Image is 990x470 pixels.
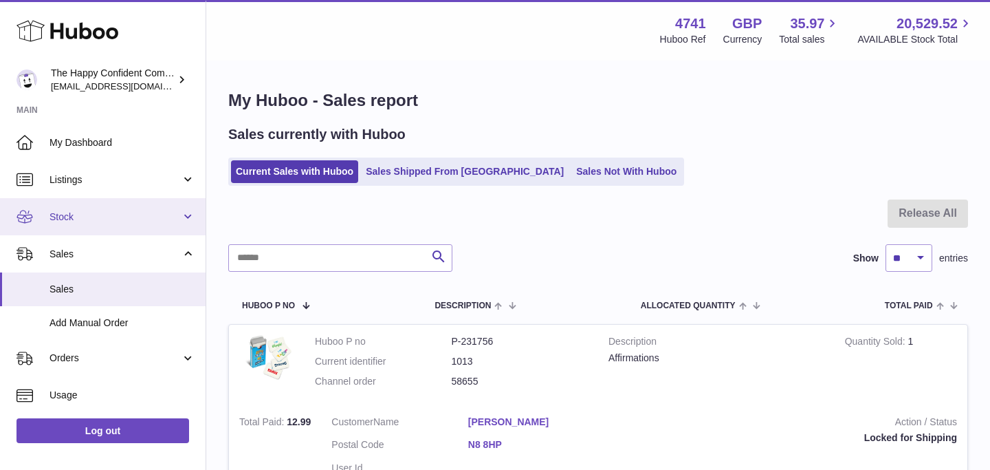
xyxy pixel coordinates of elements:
div: The Happy Confident Company [51,67,175,93]
span: Customer [331,416,373,427]
span: Total sales [779,33,840,46]
span: Add Manual Order [49,317,195,330]
span: 20,529.52 [896,14,958,33]
span: AVAILABLE Stock Total [857,33,973,46]
span: ALLOCATED Quantity [641,301,736,310]
a: 20,529.52 AVAILABLE Stock Total [857,14,973,46]
div: Huboo Ref [660,33,706,46]
dt: Name [331,416,468,432]
strong: 4741 [675,14,706,33]
span: entries [939,252,968,265]
strong: Description [608,335,824,352]
dt: Channel order [315,375,452,388]
div: Locked for Shipping [625,431,957,445]
a: Log out [16,418,189,443]
a: 35.97 Total sales [779,14,840,46]
strong: GBP [732,14,762,33]
td: 1 [835,325,967,405]
a: [PERSON_NAME] [468,416,605,429]
span: Orders [49,352,181,365]
dd: P-231756 [452,335,588,348]
span: 12.99 [287,416,311,427]
span: Total paid [885,301,933,310]
dt: Postal Code [331,438,468,455]
span: 35.97 [790,14,824,33]
div: Affirmations [608,352,824,365]
a: Sales Not With Huboo [571,160,681,183]
span: Sales [49,248,181,261]
dt: Huboo P no [315,335,452,348]
dt: Current identifier [315,355,452,368]
h1: My Huboo - Sales report [228,89,968,111]
span: [EMAIL_ADDRESS][DOMAIN_NAME] [51,81,202,92]
strong: Action / Status [625,416,957,432]
dd: 1013 [452,355,588,368]
label: Show [853,252,879,265]
a: Sales Shipped From [GEOGRAPHIC_DATA] [361,160,569,183]
span: My Dashboard [49,136,195,149]
span: Listings [49,173,181,186]
span: Huboo P no [242,301,295,310]
dd: 58655 [452,375,588,388]
img: contact@happyconfident.com [16,70,37,90]
span: Sales [49,283,195,296]
span: Stock [49,211,181,224]
div: Currency [723,33,762,46]
span: Usage [49,389,195,402]
a: Current Sales with Huboo [231,160,358,183]
img: HCM-Affirmations-CardsBox-copy-e1611337751808.png [239,335,294,383]
strong: Quantity Sold [845,336,908,350]
strong: Total Paid [239,416,287,431]
a: N8 8HP [468,438,605,451]
span: Description [434,301,491,310]
h2: Sales currently with Huboo [228,125,406,144]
